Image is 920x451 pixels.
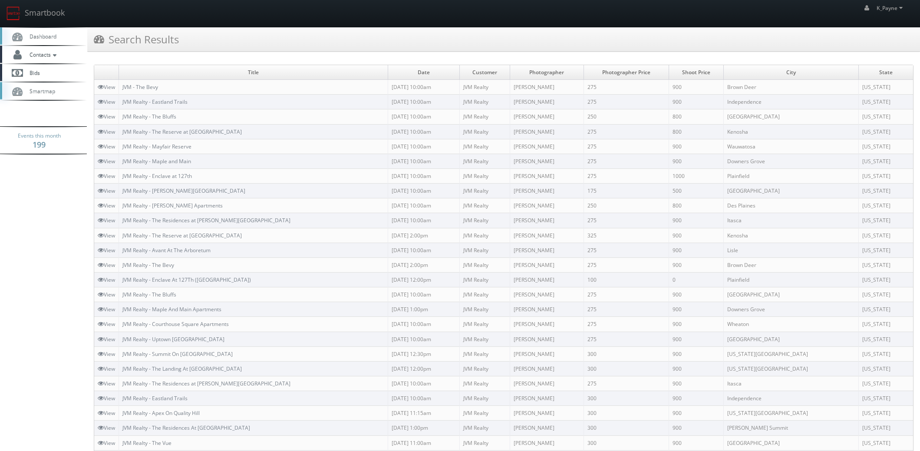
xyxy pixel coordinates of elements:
td: [DATE] 2:00pm [388,257,460,272]
td: [PERSON_NAME] [510,287,584,302]
td: [DATE] 10:00am [388,391,460,406]
td: 900 [669,346,724,361]
td: [US_STATE] [859,139,913,154]
td: Shoot Price [669,65,724,80]
a: View [98,128,115,135]
a: JVM Realty - Maple And Main Apartments [122,306,221,313]
a: JVM Realty - Courthouse Square Apartments [122,320,229,328]
a: JVM Realty - The Reserve at [GEOGRAPHIC_DATA] [122,128,242,135]
td: [US_STATE] [859,213,913,228]
td: [US_STATE][GEOGRAPHIC_DATA] [723,406,858,421]
td: 275 [584,317,669,332]
td: [PERSON_NAME] [510,361,584,376]
td: 900 [669,391,724,406]
a: View [98,83,115,91]
td: 500 [669,184,724,198]
td: [DATE] 10:00am [388,154,460,168]
td: [US_STATE] [859,154,913,168]
td: [PERSON_NAME] [510,109,584,124]
a: View [98,113,115,120]
td: Plainfield [723,272,858,287]
td: JVM Realty [460,139,510,154]
td: [PERSON_NAME] [510,139,584,154]
td: [DATE] 2:00pm [388,228,460,243]
td: JVM Realty [460,154,510,168]
td: 275 [584,257,669,272]
td: 800 [669,109,724,124]
td: 900 [669,376,724,391]
a: JVM Realty - The Reserve at [GEOGRAPHIC_DATA] [122,232,242,239]
td: [US_STATE] [859,168,913,183]
td: Photographer [510,65,584,80]
td: 900 [669,317,724,332]
a: View [98,217,115,224]
td: 300 [584,406,669,421]
td: [PERSON_NAME] [510,406,584,421]
td: [DATE] 10:00am [388,184,460,198]
a: JVM - The Bevy [122,83,158,91]
td: 900 [669,421,724,435]
td: 275 [584,213,669,228]
a: View [98,158,115,165]
td: 250 [584,109,669,124]
td: [US_STATE] [859,198,913,213]
td: Wheaton [723,317,858,332]
td: JVM Realty [460,435,510,450]
td: [DATE] 11:15am [388,406,460,421]
a: View [98,98,115,105]
td: 300 [584,391,669,406]
td: [PERSON_NAME] [510,80,584,95]
td: [DATE] 10:00am [388,287,460,302]
a: JVM Realty - Avant At The Arboretum [122,247,211,254]
td: 900 [669,154,724,168]
td: Itasca [723,376,858,391]
td: [PERSON_NAME] [510,376,584,391]
td: 900 [669,287,724,302]
td: 275 [584,154,669,168]
span: Smartmap [25,87,55,95]
td: [PERSON_NAME] [510,154,584,168]
a: JVM Realty - The Bluffs [122,291,176,298]
td: [PERSON_NAME] [510,272,584,287]
a: View [98,202,115,209]
td: Independence [723,391,858,406]
span: Contacts [25,51,59,58]
a: JVM Realty - Uptown [GEOGRAPHIC_DATA] [122,336,224,343]
td: 900 [669,406,724,421]
a: JVM Realty - The Bluffs [122,113,176,120]
td: JVM Realty [460,184,510,198]
td: 300 [584,435,669,450]
span: Events this month [18,132,61,140]
td: [DATE] 10:00am [388,213,460,228]
a: View [98,365,115,372]
a: JVM Realty - The Bevy [122,261,174,269]
td: 300 [584,346,669,361]
td: Customer [460,65,510,80]
span: K_Payne [877,4,905,12]
td: [DATE] 10:00am [388,124,460,139]
td: Lisle [723,243,858,257]
td: 275 [584,139,669,154]
td: JVM Realty [460,406,510,421]
td: [US_STATE] [859,243,913,257]
h3: Search Results [94,32,179,47]
td: [PERSON_NAME] [510,391,584,406]
td: JVM Realty [460,272,510,287]
a: JVM Realty - Summit On [GEOGRAPHIC_DATA] [122,350,233,358]
td: 900 [669,435,724,450]
td: [PERSON_NAME] [510,168,584,183]
a: View [98,232,115,239]
td: [US_STATE] [859,272,913,287]
td: 275 [584,243,669,257]
td: Downers Grove [723,154,858,168]
td: [DATE] 12:00pm [388,272,460,287]
a: JVM Realty - The Vue [122,439,171,447]
td: JVM Realty [460,168,510,183]
td: [PERSON_NAME] [510,421,584,435]
a: JVM Realty - Eastland Trails [122,98,188,105]
td: Brown Deer [723,257,858,272]
td: 900 [669,332,724,346]
td: [DATE] 10:00am [388,139,460,154]
td: City [723,65,858,80]
td: JVM Realty [460,198,510,213]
